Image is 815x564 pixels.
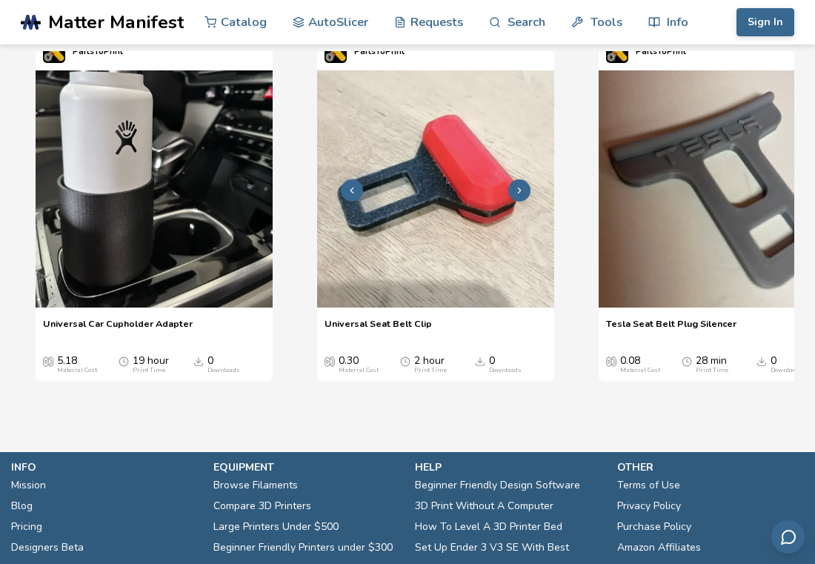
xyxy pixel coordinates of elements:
div: Material Cost [620,367,660,374]
div: 5.18 [57,355,97,374]
div: Downloads [207,367,240,374]
a: PartsToPrint's profilePartsToPrint [36,33,130,70]
div: 19 hour [133,355,169,374]
p: PartsToPrint [354,44,405,59]
a: Tesla Seat Belt Plug Silencer [606,318,736,340]
a: PartsToPrint's profilePartsToPrint [599,33,693,70]
div: Print Time [414,367,447,374]
p: PartsToPrint [636,44,686,59]
a: Universal Seat Belt Clip [325,318,432,340]
a: Terms of Use [617,475,680,496]
p: equipment [213,460,401,475]
a: 3D Print Without A Computer [415,496,553,517]
button: Sign In [736,8,794,36]
span: Downloads [193,355,204,367]
div: Print Time [696,367,728,374]
a: Amazon Affiliates [617,537,701,558]
p: info [11,460,199,475]
span: Average Print Time [119,355,129,367]
p: other [617,460,805,475]
a: Privacy Policy [617,496,681,517]
div: Downloads [489,367,522,374]
div: 0 [771,355,803,374]
p: PartsToPrint [73,44,123,59]
img: PartsToPrint's profile [43,41,65,63]
a: Pricing [11,517,42,537]
span: Matter Manifest [48,12,184,33]
span: Average Cost [325,355,335,367]
img: PartsToPrint's profile [606,41,628,63]
a: Large Printers Under $500 [213,517,339,537]
a: Universal Car Cupholder Adapter [43,318,193,340]
swiper-slide: 2 / 4 [317,33,584,382]
div: Print Time [133,367,165,374]
button: Send feedback via email [771,520,805,554]
a: Browse Filaments [213,475,298,496]
a: Beginner Friendly Design Software [415,475,580,496]
div: 2 hour [414,355,447,374]
div: 0.08 [620,355,660,374]
a: Compare 3D Printers [213,496,311,517]
span: Average Cost [43,355,53,367]
div: Material Cost [57,367,97,374]
p: help [415,460,602,475]
a: Purchase Policy [617,517,691,537]
div: 28 min [696,355,728,374]
a: Beginner Friendly Printers under $300 [213,537,393,558]
span: Downloads [756,355,767,367]
swiper-slide: 1 / 4 [36,33,302,382]
span: Average Print Time [682,355,692,367]
div: Material Cost [339,367,379,374]
a: Designers Beta [11,537,84,558]
span: Average Print Time [400,355,410,367]
a: Blog [11,496,33,517]
span: Average Cost [606,355,616,367]
div: 0 [489,355,522,374]
a: How To Level A 3D Printer Bed [415,517,562,537]
div: Downloads [771,367,803,374]
img: PartsToPrint's profile [325,41,347,63]
div: 0.30 [339,355,379,374]
a: Mission [11,475,46,496]
div: 0 [207,355,240,374]
span: Downloads [475,355,485,367]
a: PartsToPrint's profilePartsToPrint [317,33,412,70]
